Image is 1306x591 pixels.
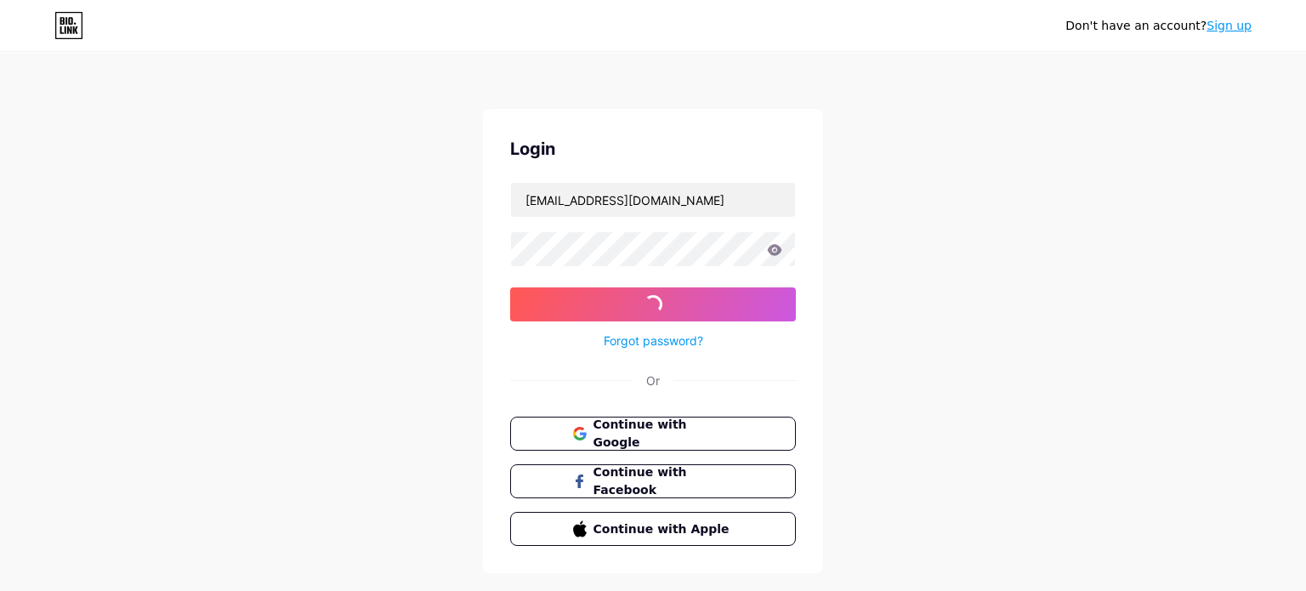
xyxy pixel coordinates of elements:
button: Continue with Apple [510,512,796,546]
a: Sign up [1207,19,1252,32]
button: Continue with Google [510,417,796,451]
a: Forgot password? [604,332,703,349]
input: Username [511,183,795,217]
button: Continue with Facebook [510,464,796,498]
span: Continue with Apple [593,520,734,538]
div: Don't have an account? [1065,17,1252,35]
div: Login [510,136,796,162]
div: Or [646,372,660,389]
span: Continue with Facebook [593,463,734,499]
span: Continue with Google [593,416,734,452]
